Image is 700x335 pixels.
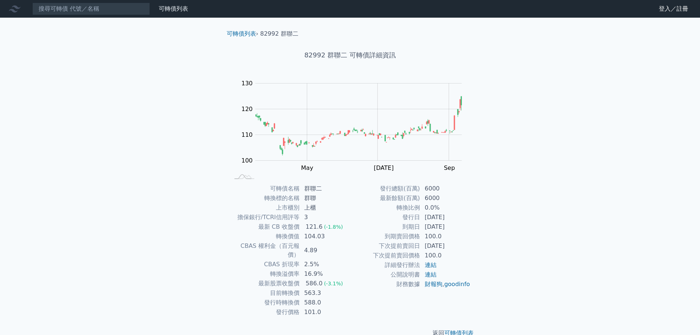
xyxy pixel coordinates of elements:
span: (-3.1%) [324,281,343,286]
tspan: 110 [241,131,253,138]
td: 6000 [420,184,471,193]
tspan: 120 [241,106,253,113]
td: 下次提前賣回價格 [350,251,420,260]
td: CBAS 折現率 [230,260,300,269]
td: 101.0 [300,307,350,317]
td: 下次提前賣回日 [350,241,420,251]
td: 最新餘額(百萬) [350,193,420,203]
a: 登入／註冊 [653,3,694,15]
td: , [420,279,471,289]
td: 群聯二 [300,184,350,193]
td: [DATE] [420,213,471,222]
h1: 82992 群聯二 可轉債詳細資訊 [221,50,480,60]
tspan: [DATE] [374,164,394,171]
td: 563.3 [300,288,350,298]
td: 0.0% [420,203,471,213]
td: 轉換比例 [350,203,420,213]
td: 588.0 [300,298,350,307]
td: CBAS 權利金（百元報價） [230,241,300,260]
g: Series [255,96,462,156]
td: 100.0 [420,251,471,260]
td: [DATE] [420,222,471,232]
td: 上櫃 [300,203,350,213]
td: 群聯 [300,193,350,203]
td: 最新股票收盤價 [230,279,300,288]
a: 連結 [425,271,437,278]
div: 121.6 [304,222,324,231]
td: 2.5% [300,260,350,269]
td: 到期日 [350,222,420,232]
td: 發行價格 [230,307,300,317]
tspan: 100 [241,157,253,164]
td: 財務數據 [350,279,420,289]
td: 發行總額(百萬) [350,184,420,193]
g: Chart [238,80,473,171]
td: 轉換標的名稱 [230,193,300,203]
li: 82992 群聯二 [260,29,298,38]
td: [DATE] [420,241,471,251]
a: 連結 [425,261,437,268]
td: 發行時轉換價 [230,298,300,307]
a: goodinfo [444,281,470,288]
a: 可轉債列表 [159,5,188,12]
td: 4.89 [300,241,350,260]
div: 586.0 [304,279,324,288]
tspan: Sep [444,164,455,171]
td: 到期賣回價格 [350,232,420,241]
a: 可轉債列表 [227,30,256,37]
td: 詳細發行辦法 [350,260,420,270]
td: 公開說明書 [350,270,420,279]
li: › [227,29,258,38]
td: 可轉債名稱 [230,184,300,193]
td: 目前轉換價 [230,288,300,298]
td: 3 [300,213,350,222]
td: 104.03 [300,232,350,241]
td: 最新 CB 收盤價 [230,222,300,232]
td: 100.0 [420,232,471,241]
td: 轉換價值 [230,232,300,241]
td: 發行日 [350,213,420,222]
td: 上市櫃別 [230,203,300,213]
td: 轉換溢價率 [230,269,300,279]
a: 財報狗 [425,281,442,288]
tspan: May [301,164,313,171]
td: 擔保銀行/TCRI信用評等 [230,213,300,222]
input: 搜尋可轉債 代號／名稱 [32,3,150,15]
td: 16.9% [300,269,350,279]
span: (-1.8%) [324,224,343,230]
tspan: 130 [241,80,253,87]
td: 6000 [420,193,471,203]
